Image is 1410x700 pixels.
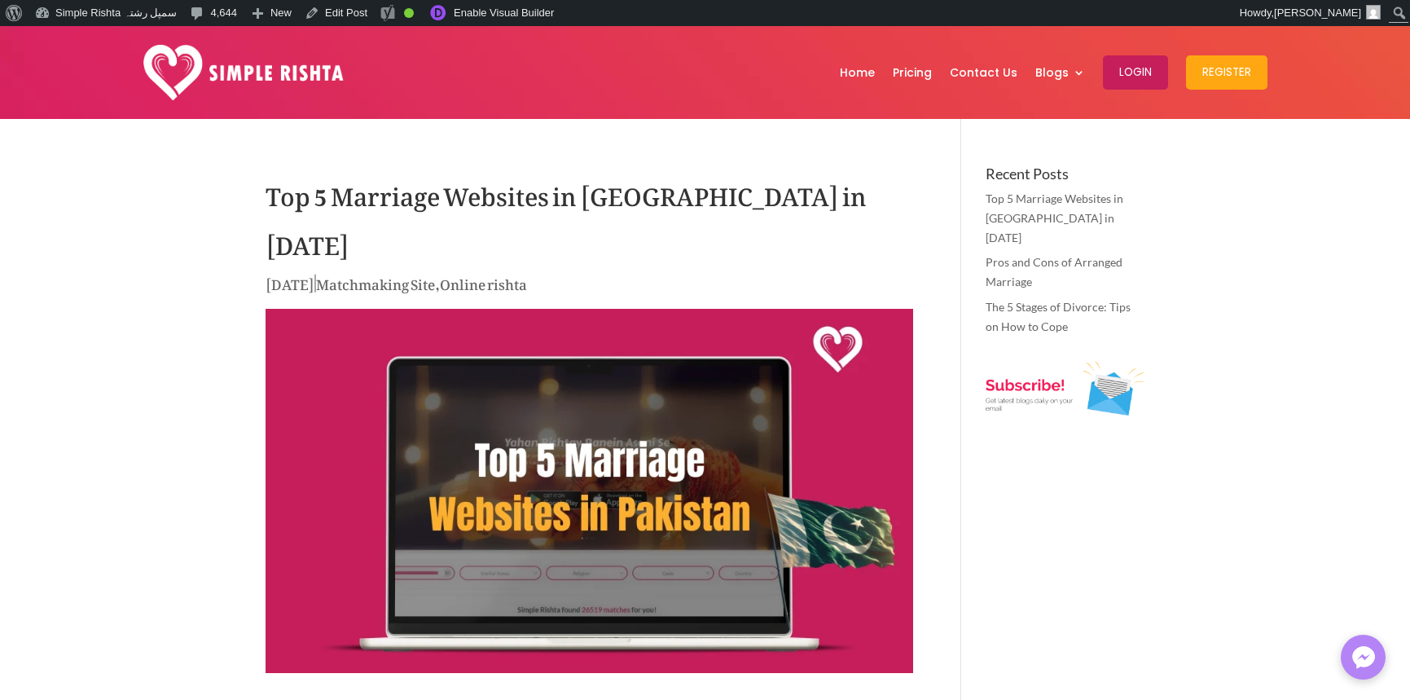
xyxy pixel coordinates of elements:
span: [DATE] [266,264,314,298]
img: 5 Best Marriage Websites in Pakistan in 2025 [266,309,913,673]
button: Login [1103,55,1168,90]
a: Blogs [1035,30,1085,115]
a: Pros and Cons of Arranged Marriage [986,255,1122,288]
a: The 5 Stages of Divorce: Tips on How to Cope [986,300,1131,333]
div: Good [404,8,414,18]
a: Register [1186,30,1267,115]
a: Home [840,30,875,115]
a: Contact Us [950,30,1017,115]
p: | , [266,272,913,304]
a: Online rishta [440,264,527,298]
a: Matchmaking Site [316,264,435,298]
h1: Top 5 Marriage Websites in [GEOGRAPHIC_DATA] in [DATE] [266,166,913,272]
a: Pricing [893,30,932,115]
span: [PERSON_NAME] [1274,7,1361,19]
button: Register [1186,55,1267,90]
a: Top 5 Marriage Websites in [GEOGRAPHIC_DATA] in [DATE] [986,192,1123,244]
a: Login [1103,30,1168,115]
h4: Recent Posts [986,166,1144,189]
img: Messenger [1347,641,1380,674]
